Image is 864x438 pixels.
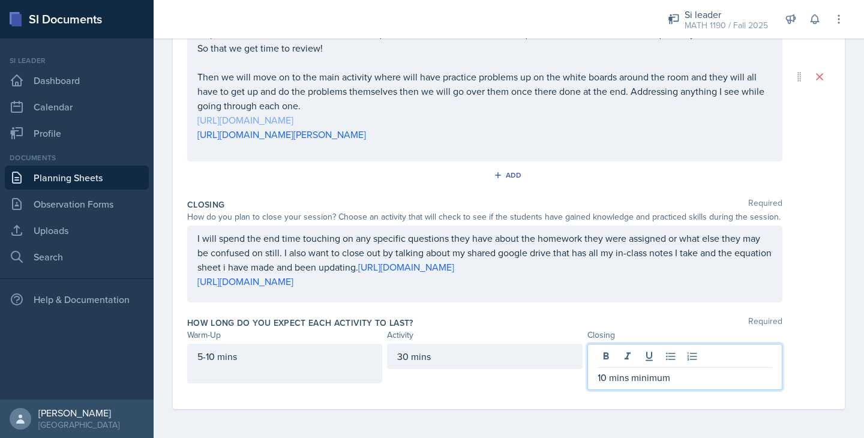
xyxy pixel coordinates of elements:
a: Calendar [5,95,149,119]
p: 5-10 mins [197,349,372,364]
div: Documents [5,152,149,163]
div: Closing [587,329,782,341]
span: Required [748,199,782,211]
p: 30 mins [397,349,572,364]
a: Profile [5,121,149,145]
a: [URL][DOMAIN_NAME] [358,260,454,274]
a: [URL][DOMAIN_NAME] [197,275,293,288]
p: Then we will move on to the main activity where will have practice problems up on the white board... [197,70,772,113]
a: Planning Sheets [5,166,149,190]
div: Help & Documentation [5,287,149,311]
div: Si leader [5,55,149,66]
a: Observation Forms [5,192,149,216]
button: Add [490,166,529,184]
p: I will spend the end time touching on any specific questions they have about the homework they we... [197,231,772,274]
div: [GEOGRAPHIC_DATA] [38,419,119,431]
div: Add [496,170,522,180]
div: Activity [387,329,582,341]
div: MATH 1190 / Fall 2025 [685,19,768,32]
a: Dashboard [5,68,149,92]
div: Warm-Up [187,329,382,341]
a: Search [5,245,149,269]
p: 10 mins minimum [598,370,772,385]
a: [URL][DOMAIN_NAME][PERSON_NAME] [197,128,366,141]
div: How do you plan to close your session? Choose an activity that will check to see if the students ... [187,211,782,223]
div: [PERSON_NAME] [38,407,119,419]
span: Required [748,317,782,329]
label: How long do you expect each activity to last? [187,317,413,329]
label: Closing [187,199,224,211]
div: Si leader [685,7,768,22]
a: Uploads [5,218,149,242]
a: [URL][DOMAIN_NAME] [197,113,293,127]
